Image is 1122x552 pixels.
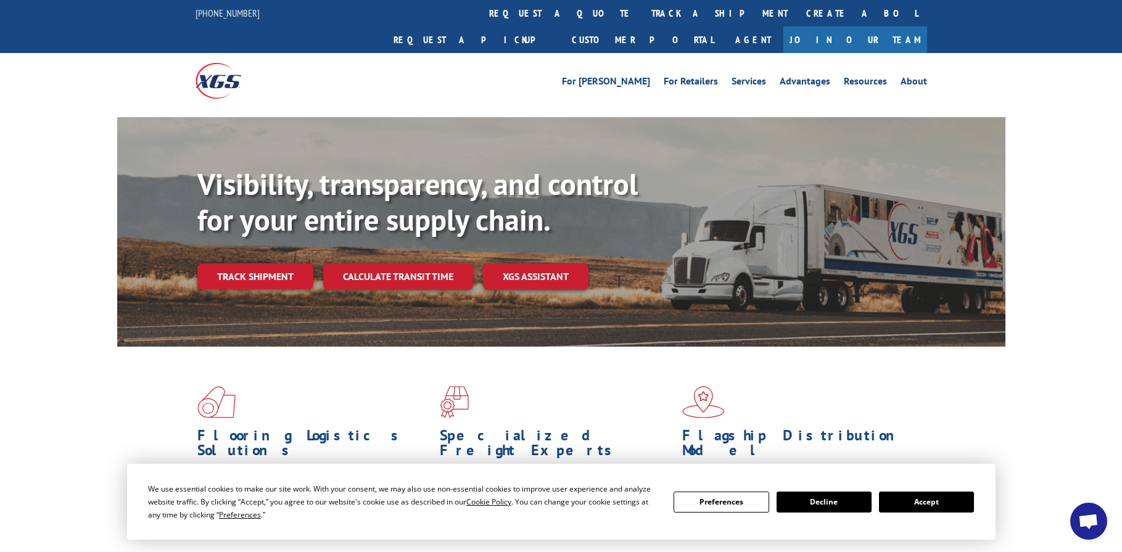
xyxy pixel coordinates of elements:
button: Accept [879,492,974,513]
h1: Flooring Logistics Solutions [197,428,431,464]
a: Calculate transit time [323,263,473,290]
a: For [PERSON_NAME] [562,76,650,90]
a: Customer Portal [563,27,723,53]
a: [PHONE_NUMBER] [196,7,260,19]
a: Join Our Team [783,27,927,53]
a: For Retailers [664,76,718,90]
a: XGS ASSISTANT [483,263,588,290]
div: We use essential cookies to make our site work. With your consent, we may also use non-essential ... [148,482,659,521]
span: Preferences [219,509,261,520]
div: Cookie Consent Prompt [127,464,996,540]
a: Agent [723,27,783,53]
img: xgs-icon-focused-on-flooring-red [440,386,469,418]
a: Request a pickup [384,27,563,53]
img: xgs-icon-flagship-distribution-model-red [682,386,725,418]
b: Visibility, transparency, and control for your entire supply chain. [197,165,638,239]
h1: Flagship Distribution Model [682,428,915,464]
a: Advantages [780,76,830,90]
button: Preferences [674,492,769,513]
a: Open chat [1070,503,1107,540]
button: Decline [777,492,872,513]
a: Resources [844,76,887,90]
h1: Specialized Freight Experts [440,428,673,464]
img: xgs-icon-total-supply-chain-intelligence-red [197,386,236,418]
span: Cookie Policy [466,496,511,507]
a: Services [732,76,766,90]
a: Track shipment [197,263,313,289]
a: About [901,76,927,90]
